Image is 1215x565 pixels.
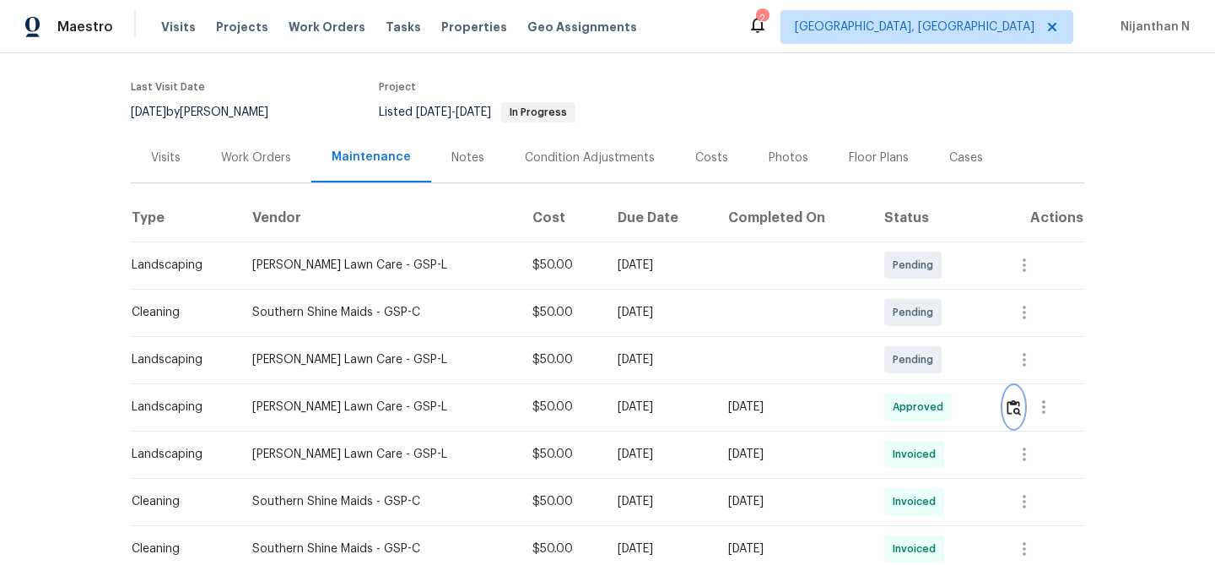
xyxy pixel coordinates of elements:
[451,149,484,166] div: Notes
[132,493,225,510] div: Cleaning
[618,257,701,274] div: [DATE]
[252,541,505,557] div: Southern Shine Maids - GSP-C
[893,351,940,368] span: Pending
[618,351,701,368] div: [DATE]
[131,102,289,122] div: by [PERSON_NAME]
[893,399,950,416] span: Approved
[991,194,1084,242] th: Actions
[239,194,519,242] th: Vendor
[532,351,591,368] div: $50.00
[618,446,701,463] div: [DATE]
[57,19,113,35] span: Maestro
[216,19,268,35] span: Projects
[527,19,637,35] span: Geo Assignments
[252,446,505,463] div: [PERSON_NAME] Lawn Care - GSP-L
[795,19,1034,35] span: [GEOGRAPHIC_DATA], [GEOGRAPHIC_DATA]
[893,446,942,463] span: Invoiced
[132,351,225,368] div: Landscaping
[525,149,655,166] div: Condition Adjustments
[618,304,701,321] div: [DATE]
[728,493,858,510] div: [DATE]
[386,21,421,33] span: Tasks
[252,399,505,416] div: [PERSON_NAME] Lawn Care - GSP-L
[456,106,491,118] span: [DATE]
[132,446,225,463] div: Landscaping
[332,149,411,166] div: Maintenance
[1004,387,1023,427] button: Review Icon
[728,399,858,416] div: [DATE]
[416,106,451,118] span: [DATE]
[131,82,205,92] span: Last Visit Date
[532,446,591,463] div: $50.00
[151,149,181,166] div: Visits
[695,149,728,166] div: Costs
[849,149,909,166] div: Floor Plans
[728,446,858,463] div: [DATE]
[728,541,858,557] div: [DATE]
[252,493,505,510] div: Southern Shine Maids - GSP-C
[132,541,225,557] div: Cleaning
[618,541,701,557] div: [DATE]
[252,304,505,321] div: Southern Shine Maids - GSP-C
[715,194,872,242] th: Completed On
[132,399,225,416] div: Landscaping
[949,149,983,166] div: Cases
[289,19,365,35] span: Work Orders
[132,304,225,321] div: Cleaning
[252,257,505,274] div: [PERSON_NAME] Lawn Care - GSP-L
[441,19,507,35] span: Properties
[604,194,715,242] th: Due Date
[379,106,575,118] span: Listed
[161,19,196,35] span: Visits
[532,304,591,321] div: $50.00
[893,304,940,321] span: Pending
[893,541,942,557] span: Invoiced
[132,257,225,274] div: Landscaping
[769,149,808,166] div: Photos
[503,107,574,117] span: In Progress
[532,493,591,510] div: $50.00
[893,257,940,274] span: Pending
[871,194,990,242] th: Status
[1007,399,1021,416] img: Review Icon
[618,399,701,416] div: [DATE]
[532,399,591,416] div: $50.00
[131,194,239,242] th: Type
[756,10,768,27] div: 2
[519,194,604,242] th: Cost
[532,257,591,274] div: $50.00
[131,106,166,118] span: [DATE]
[416,106,491,118] span: -
[618,493,701,510] div: [DATE]
[893,493,942,510] span: Invoiced
[379,82,416,92] span: Project
[252,351,505,368] div: [PERSON_NAME] Lawn Care - GSP-L
[221,149,291,166] div: Work Orders
[1114,19,1190,35] span: Nijanthan N
[532,541,591,557] div: $50.00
